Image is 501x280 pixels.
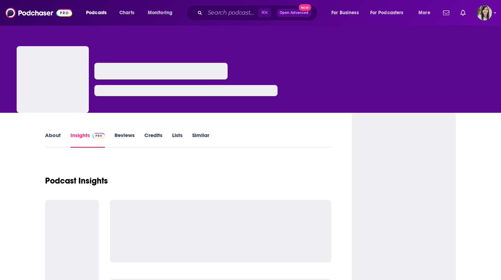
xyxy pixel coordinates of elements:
[414,7,439,18] button: open menu
[280,11,308,15] span: Open Advanced
[115,7,138,18] a: Charts
[418,8,430,18] span: More
[277,9,312,17] button: Open AdvancedNew
[6,6,72,19] img: Podchaser - Follow, Share and Rate Podcasts
[440,7,452,19] a: Show notifications dropdown
[114,132,135,148] a: Reviews
[45,176,108,186] h1: Podcast Insights
[326,7,367,18] button: open menu
[192,132,209,148] a: Similar
[45,132,61,148] a: About
[205,7,258,18] input: Search podcasts, credits, & more...
[458,7,468,19] a: Show notifications dropdown
[366,7,414,18] button: open menu
[331,8,359,18] span: For Business
[477,5,492,20] span: Logged in as devinandrade
[258,8,271,17] span: ⌘ K
[477,5,492,20] img: User Profile
[148,8,172,18] span: Monitoring
[370,8,404,18] span: For Podcasters
[86,8,107,18] span: Podcasts
[299,4,311,11] span: New
[119,8,134,18] span: Charts
[193,5,324,21] div: Search podcasts, credits, & more...
[93,133,105,138] img: Podchaser Pro
[144,132,162,148] a: Credits
[143,7,181,18] button: open menu
[172,132,182,148] a: Lists
[477,5,492,20] button: Show profile menu
[81,7,116,18] button: open menu
[70,132,105,148] a: InsightsPodchaser Pro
